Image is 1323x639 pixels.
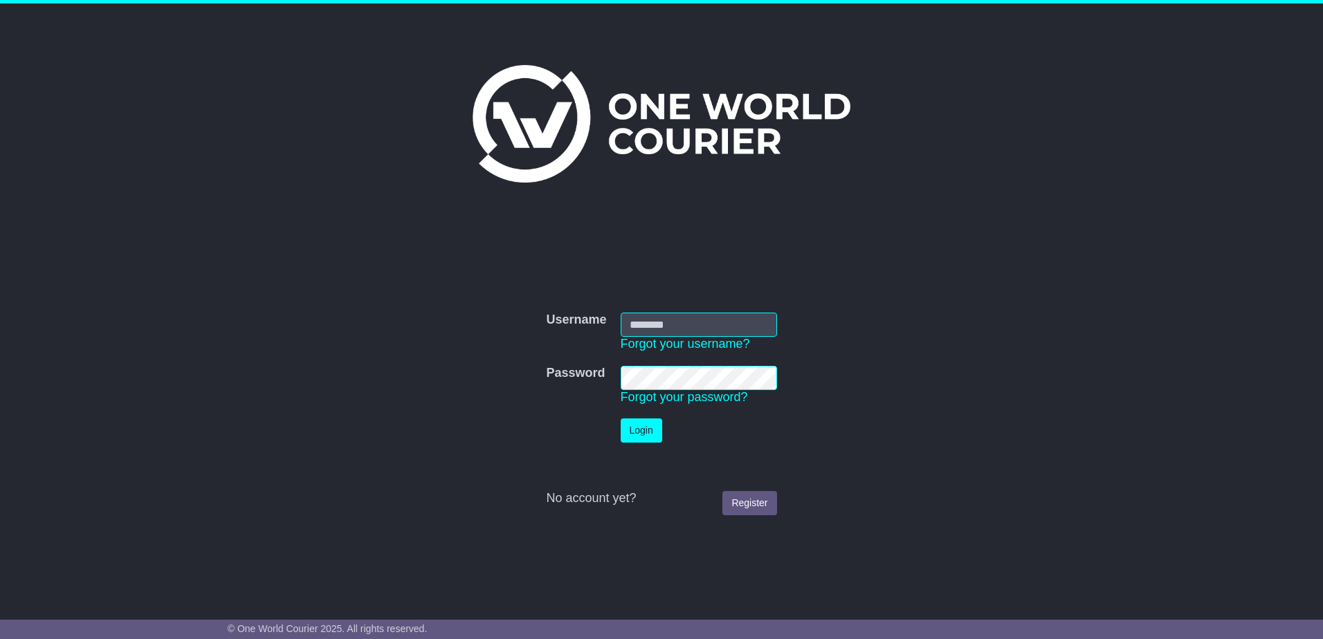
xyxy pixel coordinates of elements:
a: Forgot your password? [621,390,748,404]
a: Forgot your username? [621,337,750,351]
div: No account yet? [546,491,776,506]
label: Username [546,313,606,328]
label: Password [546,366,605,381]
img: One World [473,65,850,183]
button: Login [621,418,662,443]
a: Register [722,491,776,515]
span: © One World Courier 2025. All rights reserved. [228,623,428,634]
